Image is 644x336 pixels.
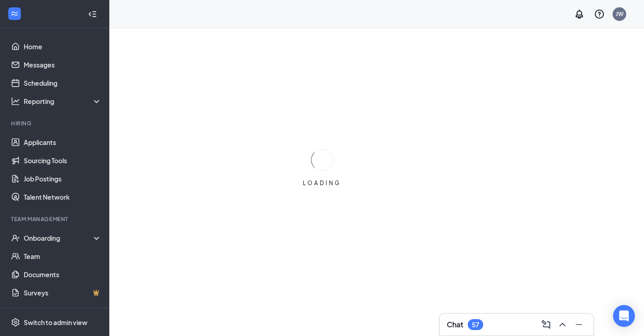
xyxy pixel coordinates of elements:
button: ChevronUp [555,317,570,332]
a: Team [24,247,102,265]
svg: QuestionInfo [594,9,605,20]
svg: Analysis [11,97,20,106]
svg: ChevronUp [557,319,568,330]
h3: Chat [447,320,463,330]
div: Team Management [11,215,100,223]
svg: ComposeMessage [541,319,552,330]
a: Scheduling [24,74,102,92]
div: Reporting [24,97,102,106]
a: Job Postings [24,170,102,188]
a: Sourcing Tools [24,151,102,170]
a: SurveysCrown [24,284,102,302]
svg: Notifications [574,9,585,20]
button: Minimize [572,317,586,332]
svg: UserCheck [11,233,20,243]
div: 57 [472,321,479,329]
svg: Minimize [573,319,584,330]
a: Applicants [24,133,102,151]
div: JW [616,10,624,18]
div: Onboarding [24,233,94,243]
a: Documents [24,265,102,284]
div: Hiring [11,119,100,127]
svg: Collapse [88,10,97,19]
div: Switch to admin view [24,318,87,327]
a: Home [24,37,102,56]
svg: Settings [11,318,20,327]
a: Messages [24,56,102,74]
div: Open Intercom Messenger [613,305,635,327]
svg: WorkstreamLogo [10,9,19,18]
div: LOADING [299,179,345,187]
a: Talent Network [24,188,102,206]
button: ComposeMessage [539,317,553,332]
